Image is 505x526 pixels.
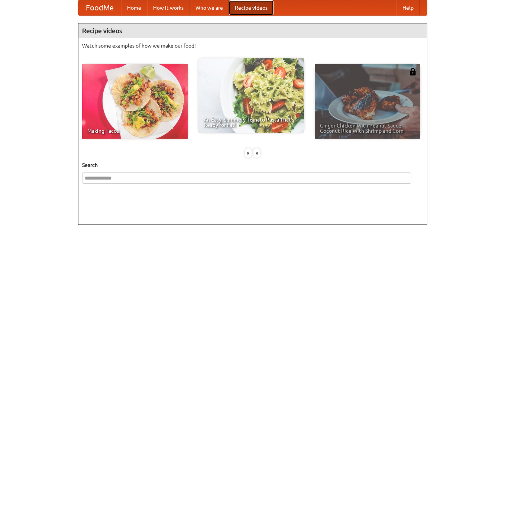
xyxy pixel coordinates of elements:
img: 483408.png [409,68,417,75]
a: Who we are [190,0,229,15]
a: How it works [147,0,190,15]
p: Watch some examples of how we make our food! [82,42,423,49]
a: Home [121,0,147,15]
a: An Easy, Summery Tomato Pasta That's Ready for Fall [198,58,304,133]
span: An Easy, Summery Tomato Pasta That's Ready for Fall [204,117,299,128]
a: FoodMe [78,0,121,15]
a: Making Tacos [82,64,188,139]
a: Recipe videos [229,0,273,15]
h4: Recipe videos [78,23,427,38]
div: » [253,148,260,158]
span: Making Tacos [87,128,182,133]
h5: Search [82,161,423,169]
a: Help [396,0,420,15]
div: « [245,148,252,158]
